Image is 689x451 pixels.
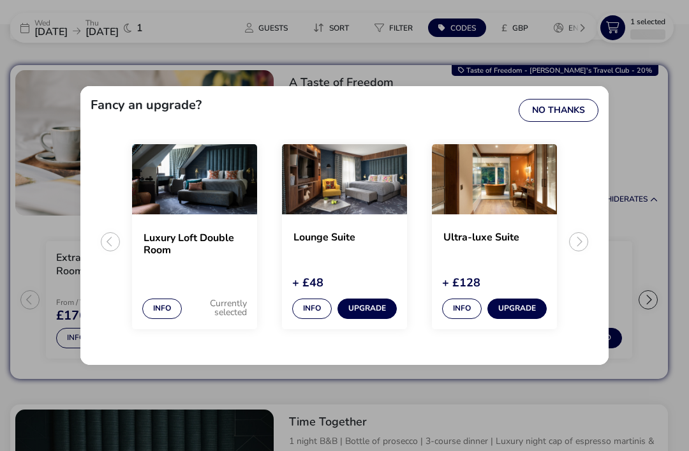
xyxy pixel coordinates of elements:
[442,299,482,319] button: Info
[487,299,547,319] button: Upgrade
[337,299,397,319] button: Upgrade
[443,232,545,256] h2: Ultra-luxe Suite
[195,297,247,319] div: Currently selected
[292,299,332,319] button: Info
[144,232,246,256] h2: Luxury Loft Double Room
[142,299,182,319] button: Info
[91,99,202,112] h2: Fancy an upgrade?
[442,277,547,288] div: + £128
[270,144,420,329] swiper-slide: 2 / 3
[293,232,396,256] h2: Lounge Suite
[419,144,569,329] swiper-slide: 3 / 3
[80,86,609,365] div: extra-settings
[80,86,609,365] div: upgrades-settings
[519,99,598,122] button: No Thanks
[292,277,397,288] div: + £48
[120,144,270,329] swiper-slide: 1 / 3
